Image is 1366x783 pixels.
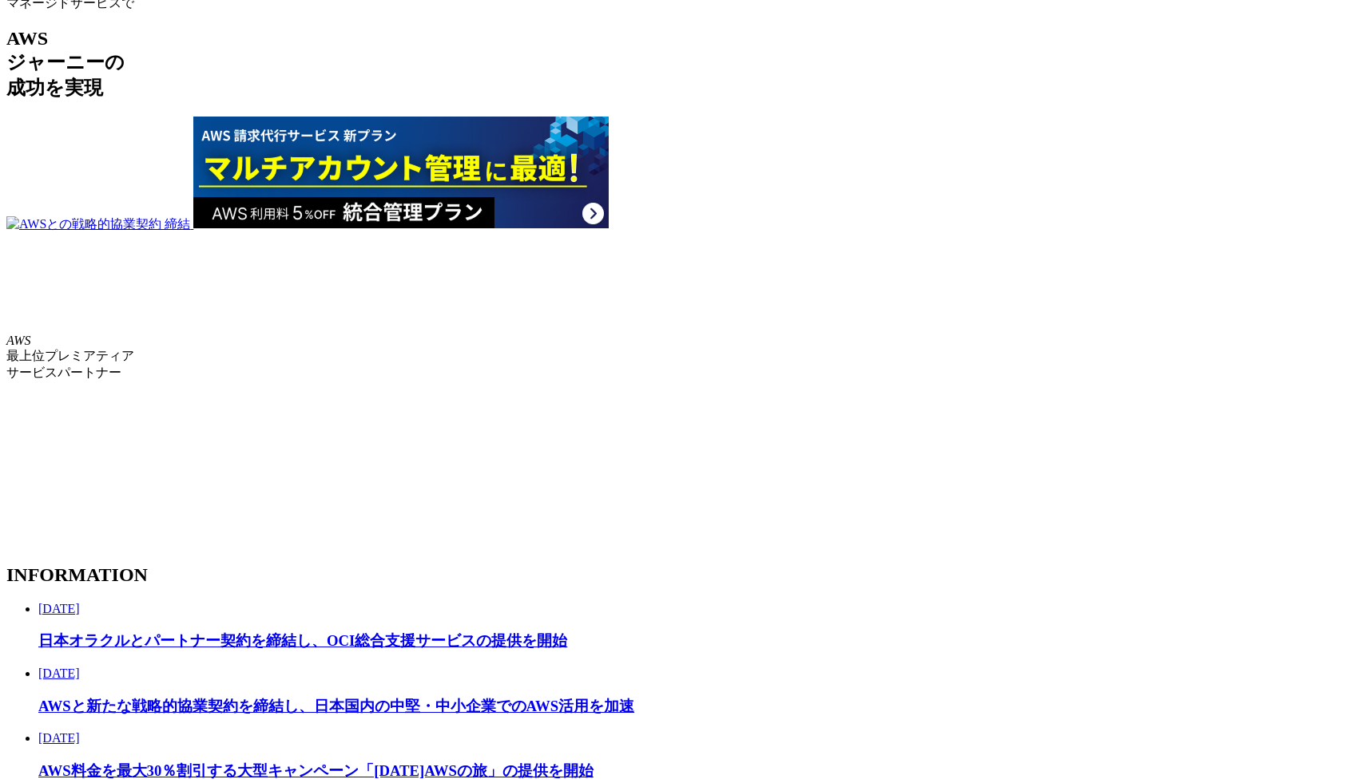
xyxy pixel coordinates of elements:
[193,117,609,228] img: AWS請求代行サービス 統合管理プラン
[38,631,1360,651] h3: 日本オラクルとパートナー契約を締結し、OCI総合支援サービスの提供を開始
[6,334,1360,382] p: 最上位プレミアティア サービスパートナー
[6,216,190,233] img: AWSとの戦略的協業契約 締結
[38,602,1360,652] a: [DATE] 日本オラクルとパートナー契約を締結し、OCI総合支援サービスの提供を開始
[193,217,609,231] a: AWS請求代行サービス 統合管理プラン
[6,217,193,231] a: AWSとの戦略的協業契約 締結
[6,334,31,347] em: AWS
[38,666,1360,717] a: [DATE] AWSと新たな戦略的協業契約を締結し、日本国内の中堅・中小企業でのAWS活用を加速
[38,696,1360,717] h3: AWSと新たな戦略的協業契約を締結し、日本国内の中堅・中小企業でのAWS活用を加速
[6,28,1360,101] h1: AWS ジャーニーの 成功を実現
[6,564,1360,586] h2: INFORMATION
[6,246,78,318] img: AWSプレミアティアサービスパートナー
[38,731,1360,781] a: [DATE] AWS料金を最大30％割引する大型キャンペーン「[DATE]AWSの旅」の提供を開始
[38,761,1360,781] h3: AWS料金を最大30％割引する大型キャンペーン「[DATE]AWSの旅」の提供を開始
[6,397,217,544] img: 契約件数
[38,602,80,615] span: [DATE]
[38,731,80,745] span: [DATE]
[38,666,80,680] span: [DATE]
